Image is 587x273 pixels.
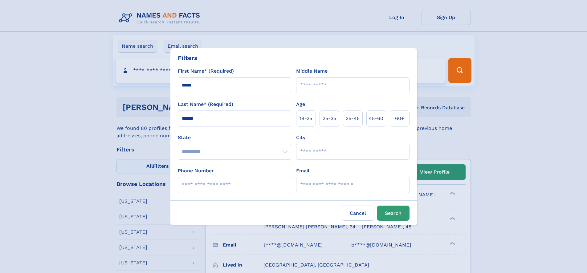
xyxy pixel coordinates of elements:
label: Last Name* (Required) [178,101,233,108]
span: 35‑45 [346,115,360,122]
span: 25‑35 [323,115,336,122]
span: 45‑60 [369,115,383,122]
label: Phone Number [178,167,214,175]
button: Search [377,206,410,221]
div: Filters [178,53,198,62]
span: 18‑25 [300,115,312,122]
label: State [178,134,291,141]
label: Middle Name [296,67,328,75]
label: First Name* (Required) [178,67,234,75]
label: Email [296,167,309,175]
label: Age [296,101,305,108]
span: 60+ [395,115,404,122]
label: City [296,134,305,141]
label: Cancel [342,206,374,221]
